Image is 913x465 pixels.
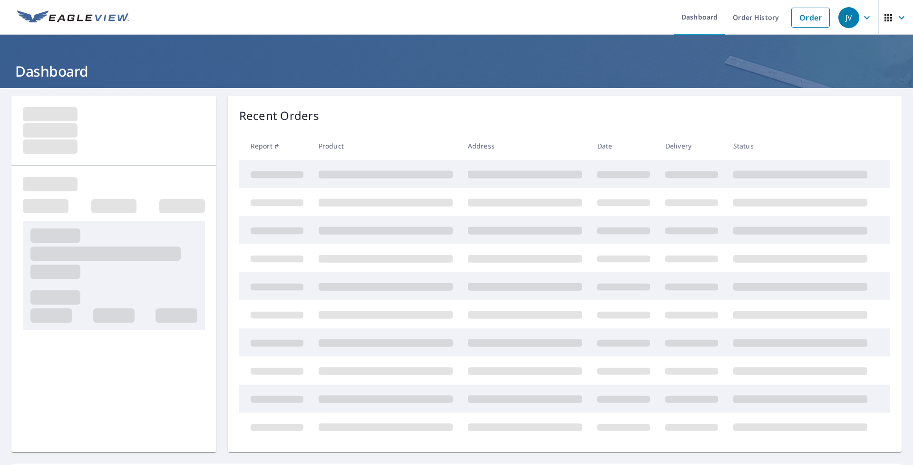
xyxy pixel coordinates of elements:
th: Report # [239,132,311,160]
th: Product [311,132,460,160]
a: Order [791,8,830,28]
th: Status [726,132,875,160]
th: Delivery [658,132,726,160]
h1: Dashboard [11,61,902,81]
p: Recent Orders [239,107,319,124]
th: Address [460,132,590,160]
div: JV [838,7,859,28]
img: EV Logo [17,10,129,25]
th: Date [590,132,658,160]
